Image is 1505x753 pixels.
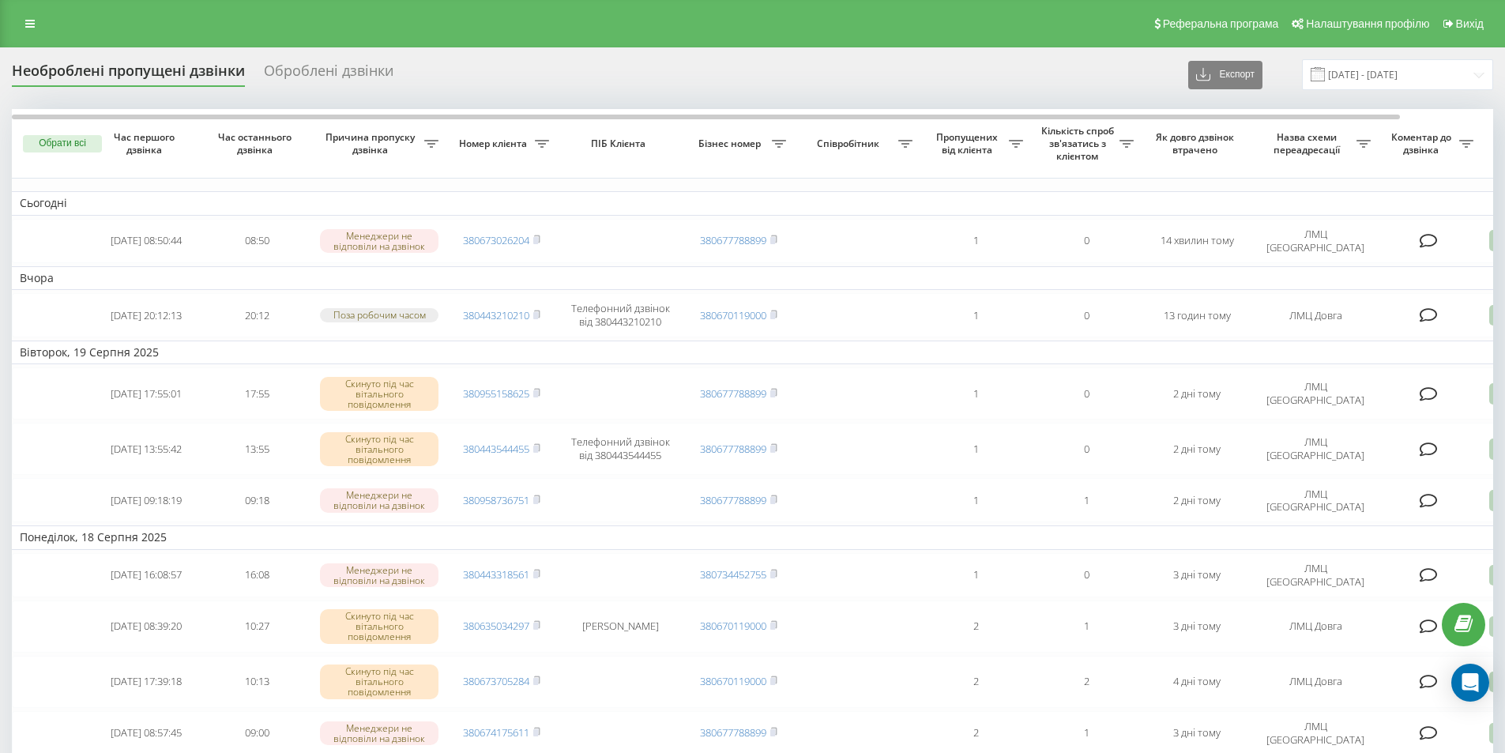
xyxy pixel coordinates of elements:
[201,478,312,522] td: 09:18
[91,293,201,337] td: [DATE] 20:12:13
[320,131,424,156] span: Причина пропуску дзвінка
[91,656,201,708] td: [DATE] 17:39:18
[264,62,393,87] div: Оброблені дзвінки
[91,601,201,653] td: [DATE] 08:39:20
[928,131,1009,156] span: Пропущених від клієнта
[1252,601,1379,653] td: ЛМЦ Довга
[320,432,438,467] div: Скинуто під час вітального повідомлення
[1252,423,1379,475] td: ЛМЦ [GEOGRAPHIC_DATA]
[320,377,438,412] div: Скинуто під час вітального повідомлення
[201,219,312,263] td: 08:50
[463,674,529,688] a: 380673705284
[201,423,312,475] td: 13:55
[1142,478,1252,522] td: 2 дні тому
[1142,293,1252,337] td: 13 годин тому
[320,229,438,253] div: Менеджери не відповіли на дзвінок
[700,308,766,322] a: 380670119000
[91,219,201,263] td: [DATE] 08:50:44
[201,367,312,420] td: 17:55
[201,656,312,708] td: 10:13
[91,478,201,522] td: [DATE] 09:18:19
[1252,219,1379,263] td: ЛМЦ [GEOGRAPHIC_DATA]
[1142,219,1252,263] td: 14 хвилин тому
[201,293,312,337] td: 20:12
[91,367,201,420] td: [DATE] 17:55:01
[463,233,529,247] a: 380673026204
[463,386,529,401] a: 380955158625
[1142,601,1252,653] td: 3 дні тому
[700,493,766,507] a: 380677788899
[214,131,299,156] span: Час останнього дзвінка
[1188,61,1262,89] button: Експорт
[320,488,438,512] div: Менеджери не відповіли на дзвінок
[1039,125,1119,162] span: Кількість спроб зв'язатись з клієнтом
[1252,293,1379,337] td: ЛМЦ Довга
[91,553,201,597] td: [DATE] 16:08:57
[1154,131,1240,156] span: Як довго дзвінок втрачено
[1031,423,1142,475] td: 0
[1031,219,1142,263] td: 0
[463,493,529,507] a: 380958736751
[1142,656,1252,708] td: 4 дні тому
[12,62,245,87] div: Необроблені пропущені дзвінки
[920,601,1031,653] td: 2
[700,386,766,401] a: 380677788899
[700,619,766,633] a: 380670119000
[201,601,312,653] td: 10:27
[320,665,438,699] div: Скинуто під час вітального повідомлення
[91,423,201,475] td: [DATE] 13:55:42
[463,442,529,456] a: 380443544455
[463,619,529,633] a: 380635034297
[103,131,189,156] span: Час першого дзвінка
[320,609,438,644] div: Скинуто під час вітального повідомлення
[920,553,1031,597] td: 1
[454,137,535,150] span: Номер клієнта
[700,674,766,688] a: 380670119000
[691,137,772,150] span: Бізнес номер
[1252,478,1379,522] td: ЛМЦ [GEOGRAPHIC_DATA]
[320,308,438,322] div: Поза робочим часом
[1252,656,1379,708] td: ЛМЦ Довга
[320,563,438,587] div: Менеджери не відповіли на дзвінок
[1260,131,1356,156] span: Назва схеми переадресації
[570,137,670,150] span: ПІБ Клієнта
[1386,131,1459,156] span: Коментар до дзвінка
[320,721,438,745] div: Менеджери не відповіли на дзвінок
[1031,553,1142,597] td: 0
[1031,601,1142,653] td: 1
[1142,553,1252,597] td: 3 дні тому
[1031,293,1142,337] td: 0
[700,233,766,247] a: 380677788899
[1031,478,1142,522] td: 1
[463,725,529,740] a: 380674175611
[557,423,683,475] td: Телефонний дзвінок від 380443544455
[1306,17,1429,30] span: Налаштування профілю
[463,567,529,582] a: 380443318561
[1031,367,1142,420] td: 0
[920,219,1031,263] td: 1
[802,137,898,150] span: Співробітник
[23,135,102,152] button: Обрати всі
[920,656,1031,708] td: 2
[557,293,683,337] td: Телефонний дзвінок від 380443210210
[1142,423,1252,475] td: 2 дні тому
[1031,656,1142,708] td: 2
[700,567,766,582] a: 380734452755
[201,553,312,597] td: 16:08
[1163,17,1279,30] span: Реферальна програма
[1451,664,1489,702] div: Open Intercom Messenger
[920,367,1031,420] td: 1
[700,442,766,456] a: 380677788899
[1252,367,1379,420] td: ЛМЦ [GEOGRAPHIC_DATA]
[1142,367,1252,420] td: 2 дні тому
[920,423,1031,475] td: 1
[463,308,529,322] a: 380443210210
[1456,17,1484,30] span: Вихід
[920,293,1031,337] td: 1
[1252,553,1379,597] td: ЛМЦ [GEOGRAPHIC_DATA]
[920,478,1031,522] td: 1
[557,601,683,653] td: [PERSON_NAME]
[700,725,766,740] a: 380677788899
